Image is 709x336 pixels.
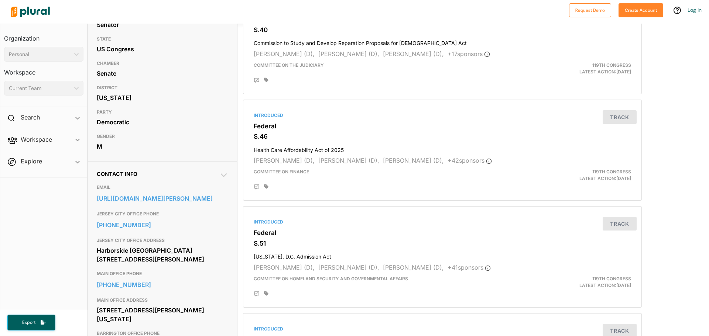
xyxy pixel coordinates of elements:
[97,245,228,265] div: Harborside [GEOGRAPHIC_DATA][STREET_ADDRESS][PERSON_NAME]
[97,305,228,325] div: [STREET_ADDRESS][PERSON_NAME][US_STATE]
[97,44,228,55] div: US Congress
[97,19,228,30] div: Senator
[264,77,268,83] div: Add tags
[254,62,324,68] span: Committee on the Judiciary
[318,157,379,164] span: [PERSON_NAME] (D),
[592,62,631,68] span: 119th Congress
[448,264,491,271] span: + 41 sponsor s
[254,122,631,130] h3: Federal
[603,110,637,124] button: Track
[97,35,228,44] h3: STATE
[4,28,83,44] h3: Organization
[97,279,228,290] a: [PHONE_NUMBER]
[97,269,228,278] h3: MAIN OFFICE PHONE
[603,217,637,231] button: Track
[97,193,228,204] a: [URL][DOMAIN_NAME][PERSON_NAME]
[97,219,228,231] a: [PHONE_NUMBER]
[254,264,315,271] span: [PERSON_NAME] (D),
[448,157,492,164] span: + 42 sponsor s
[318,264,379,271] span: [PERSON_NAME] (D),
[254,77,260,83] div: Add Position Statement
[569,3,611,17] button: Request Demo
[97,183,228,192] h3: EMAIL
[383,264,444,271] span: [PERSON_NAME] (D),
[254,229,631,236] h3: Federal
[9,84,71,92] div: Current Team
[264,291,268,296] div: Add tags
[619,3,663,17] button: Create Account
[17,319,41,326] span: Export
[97,209,228,218] h3: JERSEY CITY OFFICE PHONE
[254,219,631,225] div: Introduced
[21,113,40,121] h2: Search
[97,108,228,117] h3: PARTY
[254,26,631,34] h3: S.40
[4,62,83,78] h3: Workspace
[254,250,631,260] h4: [US_STATE], D.C. Admission Act
[507,169,637,182] div: Latest Action: [DATE]
[254,326,631,332] div: Introduced
[254,112,631,119] div: Introduced
[592,276,631,281] span: 119th Congress
[97,296,228,305] h3: MAIN OFFICE ADDRESS
[254,276,408,281] span: Committee on Homeland Security and Governmental Affairs
[507,62,637,75] div: Latest Action: [DATE]
[7,315,55,330] button: Export
[9,51,71,58] div: Personal
[97,236,228,245] h3: JERSEY CITY OFFICE ADDRESS
[264,184,268,189] div: Add tags
[448,50,490,58] span: + 17 sponsor s
[97,141,228,152] div: M
[97,117,228,128] div: Democratic
[254,169,309,174] span: Committee on Finance
[97,83,228,92] h3: DISTRICT
[318,50,379,58] span: [PERSON_NAME] (D),
[688,7,702,13] a: Log In
[619,6,663,14] a: Create Account
[97,92,228,103] div: [US_STATE]
[254,50,315,58] span: [PERSON_NAME] (D),
[254,184,260,190] div: Add Position Statement
[254,37,631,46] h4: Commission to Study and Develop Reparation Proposals for [DEMOGRAPHIC_DATA] Act
[97,171,137,177] span: Contact Info
[254,240,631,247] h3: S.51
[592,169,631,174] span: 119th Congress
[254,143,631,153] h4: Health Care Affordability Act of 2025
[97,132,228,141] h3: GENDER
[97,68,228,79] div: Senate
[254,133,631,140] h3: S.46
[254,157,315,164] span: [PERSON_NAME] (D),
[97,59,228,68] h3: CHAMBER
[383,157,444,164] span: [PERSON_NAME] (D),
[254,291,260,297] div: Add Position Statement
[507,276,637,289] div: Latest Action: [DATE]
[569,6,611,14] a: Request Demo
[383,50,444,58] span: [PERSON_NAME] (D),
